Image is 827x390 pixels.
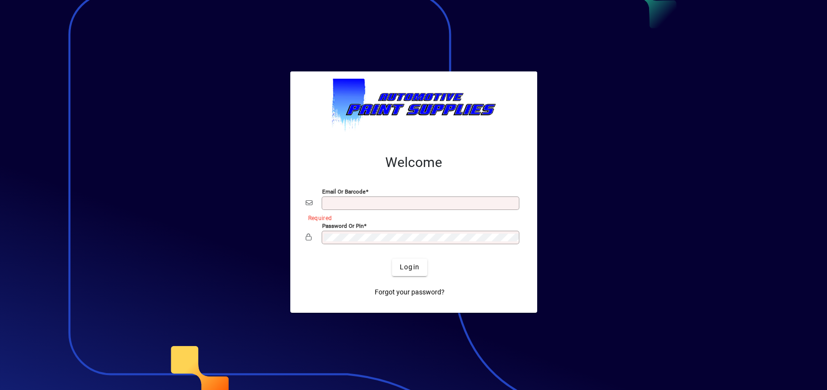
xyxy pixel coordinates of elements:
[306,154,522,171] h2: Welcome
[375,287,445,297] span: Forgot your password?
[392,259,427,276] button: Login
[308,212,514,223] mat-error: Required
[322,188,366,195] mat-label: Email or Barcode
[371,284,448,301] a: Forgot your password?
[400,262,420,272] span: Login
[322,222,364,229] mat-label: Password or Pin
